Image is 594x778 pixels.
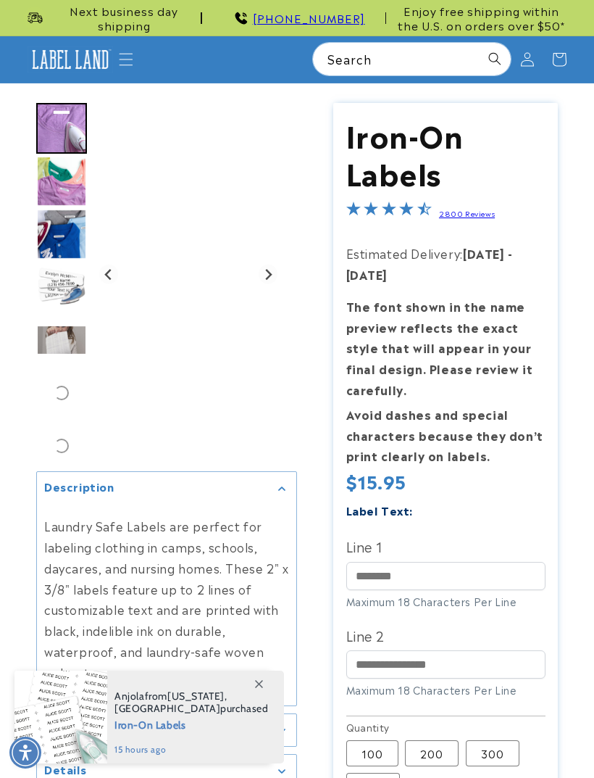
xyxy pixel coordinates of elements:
span: 4.5-star overall rating [346,203,432,220]
label: Line 2 [346,624,545,647]
label: 100 [346,740,398,766]
label: 200 [405,740,459,766]
h2: Description [44,479,114,494]
img: null [36,325,87,355]
strong: - [508,244,513,262]
img: Label Land [28,46,114,73]
img: Iron on name tags ironed to a t-shirt [36,156,87,207]
img: Iron on name label being ironed to shirt [36,103,87,154]
img: Iron-on name labels with an iron [36,262,87,313]
span: Enjoy free shipping within the U.S. on orders over $50* [392,4,571,32]
label: Line 1 [346,534,545,558]
strong: The font shown in the name preview reflects the exact style that will appear in your final design... [346,297,533,398]
h1: Iron-On Labels [346,115,545,191]
button: Go to last slide [99,265,119,284]
p: Laundry Safe Labels are perfect for labeling clothing in camps, schools, daycares, and nursing ho... [44,516,289,682]
iframe: Gorgias live chat messenger [449,716,580,763]
div: Go to slide 3 [36,209,87,260]
div: Go to slide 7 [36,421,87,471]
div: Go to slide 1 [36,103,87,154]
span: from , purchased [114,690,269,715]
button: Search [479,43,511,75]
div: Go to slide 5 [36,315,87,365]
a: 2800 Reviews [439,208,495,218]
summary: Description [37,472,296,505]
strong: [DATE] [346,265,388,283]
h2: Details [44,762,86,777]
span: $15.95 [346,470,407,492]
div: Go to slide 2 [36,156,87,207]
legend: Quantity [346,720,391,734]
summary: Menu [110,44,142,75]
strong: Avoid dashes and special characters because they don’t print clearly on labels. [346,405,543,465]
div: Maximum 18 Characters Per Line [346,682,545,698]
span: Anjola [114,690,145,703]
div: Go to slide 6 [36,368,87,418]
strong: [DATE] [463,244,505,262]
div: Maximum 18 Characters Per Line [346,594,545,609]
a: Label Land [22,41,119,78]
p: Estimated Delivery: [346,243,545,285]
div: Go to slide 4 [36,262,87,313]
span: Next business day shipping [46,4,202,32]
a: [PHONE_NUMBER] [253,9,365,26]
span: [US_STATE] [167,690,225,703]
label: Label Text: [346,502,414,518]
span: [GEOGRAPHIC_DATA] [114,702,220,715]
button: Next slide [259,265,278,284]
img: Iron on name labels ironed to shirt collar [36,209,87,260]
div: Accessibility Menu [9,737,41,769]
